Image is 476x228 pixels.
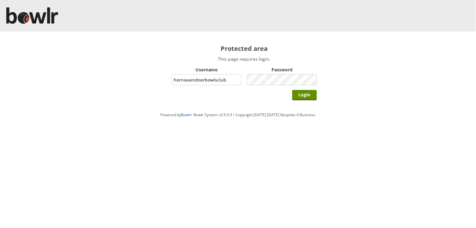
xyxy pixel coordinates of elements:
label: Username [172,67,241,73]
a: Bowlr [181,112,191,117]
span: Powered by • Bowlr System v3.5.9.9 • Copyright [DATE]-[DATE] Bespoke 4 Business [161,112,316,117]
input: Login [292,90,317,100]
label: Password [247,67,317,73]
h2: Protected area [172,44,317,53]
p: This page requires login. [172,56,317,62]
